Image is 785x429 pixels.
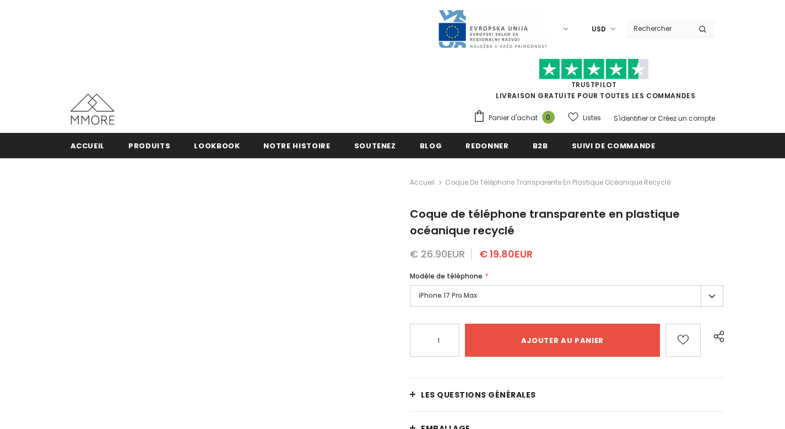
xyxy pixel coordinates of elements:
a: Blog [420,133,442,158]
input: Ajouter au panier [465,324,660,357]
a: Suivi de commande [572,133,656,158]
a: Listes [568,108,601,127]
img: Javni Razpis [437,9,548,49]
a: TrustPilot [571,80,617,89]
span: Coque de téléphone transparente en plastique océanique recyclé [410,206,680,238]
label: iPhone 17 Pro Max [410,285,723,307]
span: Panier d'achat [489,112,538,124]
span: B2B [533,141,548,151]
img: Cas MMORE [71,94,115,125]
a: Accueil [71,133,105,158]
a: Accueil [410,176,435,189]
span: USD [592,24,606,35]
span: Listes [583,112,601,124]
a: Créez un compte [658,114,715,123]
a: Panier d'achat 0 [473,110,560,126]
span: Blog [420,141,442,151]
span: soutenez [354,141,396,151]
a: Lookbook [194,133,240,158]
a: Les questions générales [410,378,723,411]
img: Faites confiance aux étoiles pilotes [539,58,649,80]
span: Produits [128,141,170,151]
span: or [649,114,656,123]
span: Redonner [465,141,508,151]
a: soutenez [354,133,396,158]
a: Javni Razpis [437,24,548,33]
span: Suivi de commande [572,141,656,151]
a: Produits [128,133,170,158]
span: Les questions générales [421,389,536,400]
span: Coque de téléphone transparente en plastique océanique recyclé [445,176,670,189]
span: 0 [542,111,555,124]
span: Notre histoire [263,141,330,151]
a: B2B [533,133,548,158]
a: S'identifier [614,114,648,123]
span: Modèle de téléphone [410,271,483,281]
a: Notre histoire [263,133,330,158]
span: Lookbook [194,141,240,151]
span: Accueil [71,141,105,151]
span: € 19.80EUR [479,247,533,261]
span: € 26.90EUR [410,247,465,261]
input: Search Site [627,20,690,36]
span: LIVRAISON GRATUITE POUR TOUTES LES COMMANDES [473,63,715,100]
a: Redonner [465,133,508,158]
